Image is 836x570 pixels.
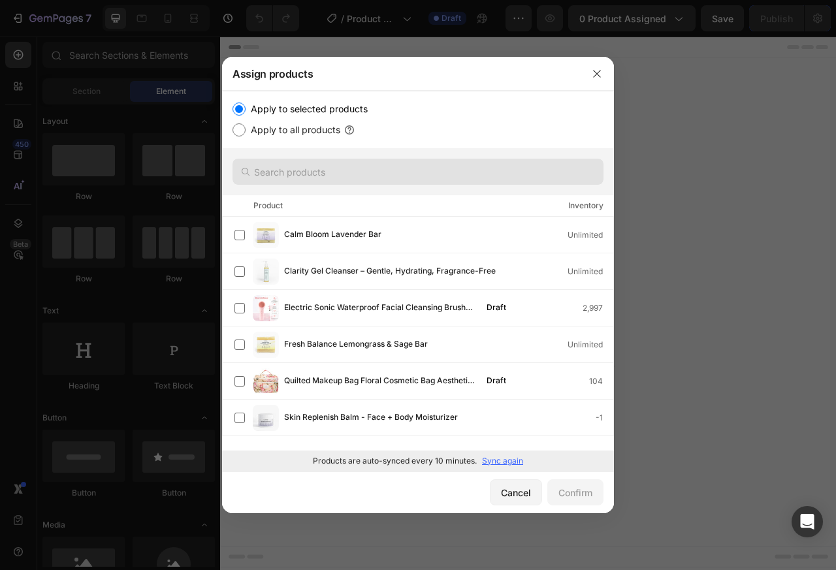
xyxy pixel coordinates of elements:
img: product-img [253,222,279,248]
div: /> [222,91,614,471]
div: Draft [481,374,511,387]
div: Draft [481,301,511,314]
div: Assign products [222,57,580,91]
p: Products are auto-synced every 10 minutes. [313,455,477,467]
div: Unlimited [568,265,613,278]
span: Calm Bloom Lavender Bar [284,228,381,242]
div: Open Intercom Messenger [792,506,823,537]
div: Confirm [558,486,592,499]
span: Skin Replenish Balm - Face + Body Moisturizer [284,411,458,425]
label: Apply to selected products [246,101,368,117]
div: Start with Generating from URL or image [304,443,480,453]
p: Sync again [482,455,523,467]
label: Apply to all products [246,122,340,138]
img: product-img [253,259,279,285]
div: Product [253,199,283,212]
div: Inventory [568,199,603,212]
div: 2,997 [583,302,613,315]
div: Unlimited [568,229,613,242]
div: 104 [589,375,613,388]
div: Cancel [501,486,531,499]
button: Confirm [547,479,603,505]
span: Electric Sonic Waterproof Facial Cleansing Brush Skin Deep Cleaning Scrubber Exfoliating Vibratin... [284,301,479,315]
button: Add sections [297,370,387,396]
button: Cancel [490,479,542,505]
div: Unlimited [568,338,613,351]
img: product-img [253,405,279,431]
div: -1 [596,411,613,424]
span: Fresh Balance Lemongrass & Sage Bar [284,338,428,352]
img: product-img [253,332,279,358]
span: Quilted Makeup Bag Floral Cosmetic Bag Aesthetic Makeup Organizer Bag Large Capacity Makeup Clutc... [284,374,479,388]
button: Add elements [394,370,487,396]
span: Clarity Gel Cleanser – Gentle, Hydrating, Fragrance-Free [284,264,496,279]
img: product-img [253,295,279,321]
img: product-img [253,368,279,394]
div: Start with Sections from sidebar [313,343,471,359]
input: Search products [233,159,603,185]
